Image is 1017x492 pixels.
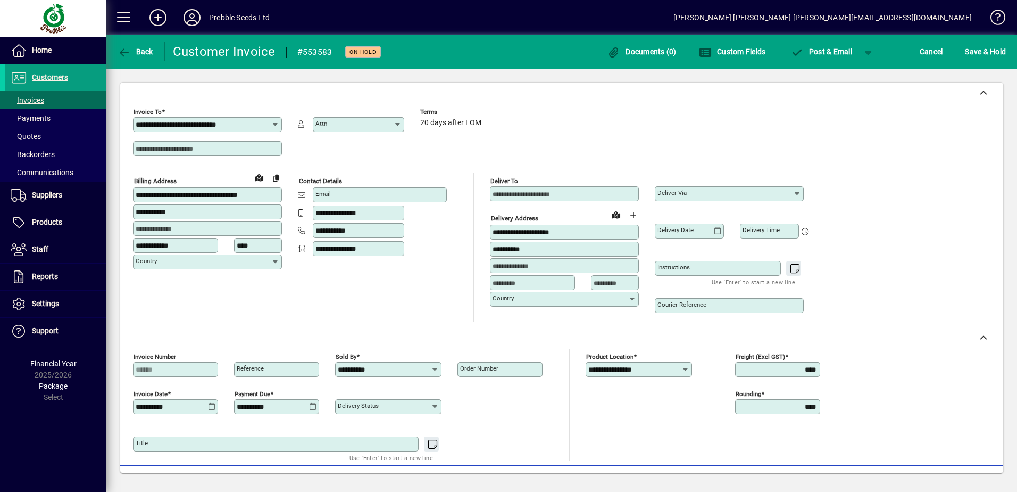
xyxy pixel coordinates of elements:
[638,472,692,489] span: Product History
[5,145,106,163] a: Backorders
[420,119,481,127] span: 20 days after EOM
[607,206,624,223] a: View on map
[926,471,979,490] button: Product
[493,294,514,302] mat-label: Country
[141,8,175,27] button: Add
[136,439,148,447] mat-label: Title
[5,291,106,317] a: Settings
[420,109,484,116] span: Terms
[338,402,379,409] mat-label: Delivery status
[11,168,73,177] span: Communications
[743,226,780,234] mat-label: Delivery time
[586,353,633,360] mat-label: Product location
[32,218,62,226] span: Products
[115,42,156,61] button: Back
[460,365,498,372] mat-label: Order number
[251,169,268,186] a: View on map
[297,44,332,61] div: #553583
[30,359,77,368] span: Financial Year
[785,42,857,61] button: Post & Email
[624,207,641,224] button: Choose address
[5,236,106,263] a: Staff
[5,163,106,182] a: Communications
[5,209,106,236] a: Products
[962,42,1008,61] button: Save & Hold
[268,169,285,186] button: Copy to Delivery address
[5,182,106,209] a: Suppliers
[736,353,785,360] mat-label: Freight (excl GST)
[32,326,59,335] span: Support
[965,43,1006,60] span: ave & Hold
[11,132,41,141] span: Quotes
[605,42,679,61] button: Documents (0)
[5,37,106,64] a: Home
[657,189,687,196] mat-label: Deliver via
[106,42,165,61] app-page-header-button: Back
[633,471,696,490] button: Product History
[173,43,276,60] div: Customer Invoice
[490,177,518,185] mat-label: Deliver To
[712,276,795,288] mat-hint: Use 'Enter' to start a new line
[134,353,176,360] mat-label: Invoice number
[931,472,974,489] span: Product
[736,390,761,398] mat-label: Rounding
[134,390,168,398] mat-label: Invoice date
[209,9,270,26] div: Prebble Seeds Ltd
[11,150,55,159] span: Backorders
[237,365,264,372] mat-label: Reference
[657,226,694,234] mat-label: Delivery date
[315,120,327,127] mat-label: Attn
[607,47,677,56] span: Documents (0)
[136,257,157,265] mat-label: Country
[982,2,1004,37] a: Knowledge Base
[790,47,852,56] span: ost & Email
[32,46,52,54] span: Home
[657,264,690,271] mat-label: Instructions
[235,390,270,398] mat-label: Payment due
[336,353,356,360] mat-label: Sold by
[5,91,106,109] a: Invoices
[965,47,969,56] span: S
[696,42,769,61] button: Custom Fields
[32,299,59,308] span: Settings
[5,264,106,290] a: Reports
[134,108,162,116] mat-label: Invoice To
[673,9,972,26] div: [PERSON_NAME] [PERSON_NAME] [PERSON_NAME][EMAIL_ADDRESS][DOMAIN_NAME]
[32,73,68,81] span: Customers
[11,96,44,104] span: Invoices
[11,114,51,122] span: Payments
[175,8,209,27] button: Profile
[118,47,153,56] span: Back
[349,452,433,464] mat-hint: Use 'Enter' to start a new line
[32,191,62,199] span: Suppliers
[349,48,377,55] span: On hold
[5,109,106,127] a: Payments
[5,127,106,145] a: Quotes
[315,190,331,198] mat-label: Email
[809,47,814,56] span: P
[5,318,106,345] a: Support
[917,42,946,61] button: Cancel
[39,382,68,390] span: Package
[699,47,766,56] span: Custom Fields
[32,245,48,253] span: Staff
[32,272,58,281] span: Reports
[657,301,706,308] mat-label: Courier Reference
[920,43,943,60] span: Cancel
